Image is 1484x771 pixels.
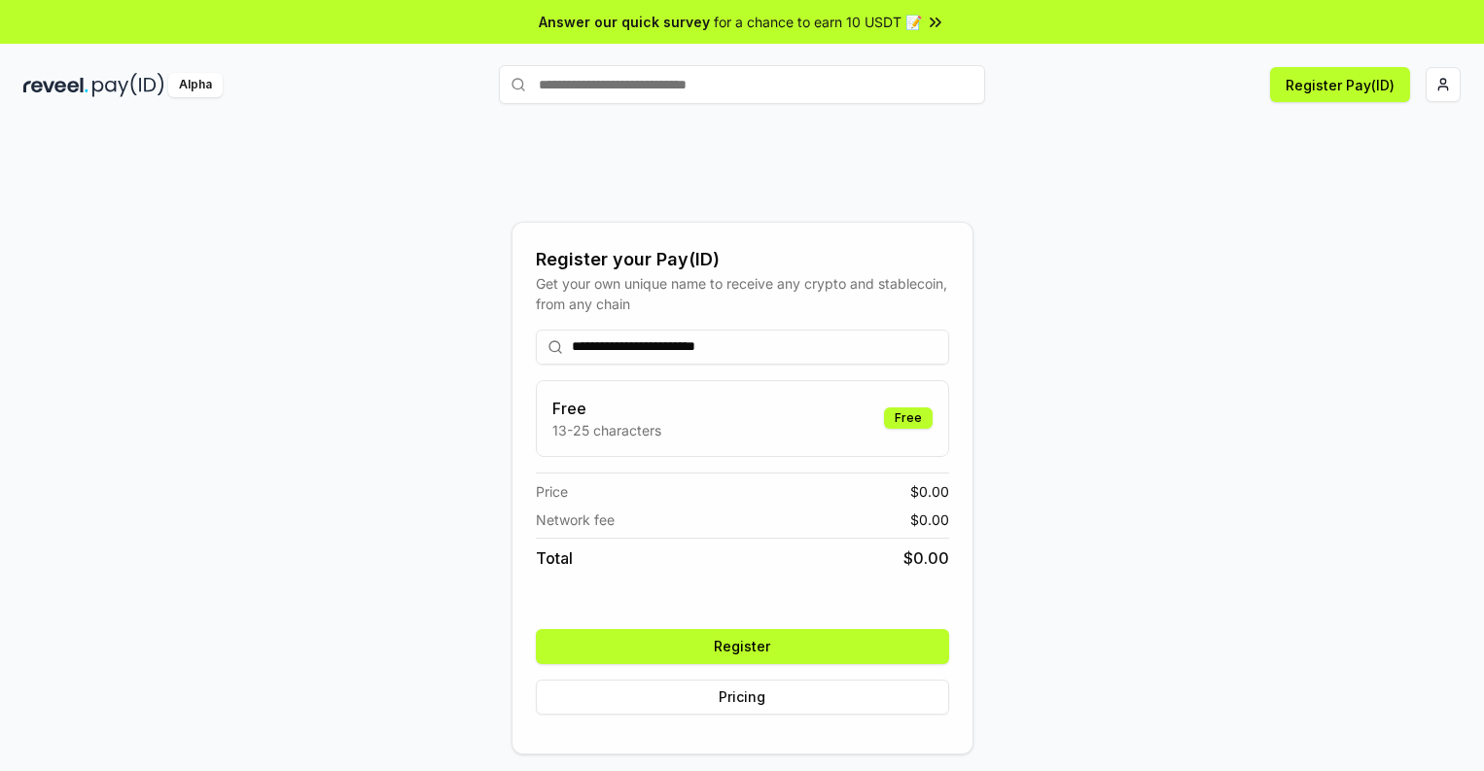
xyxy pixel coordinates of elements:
[536,629,949,664] button: Register
[1270,67,1410,102] button: Register Pay(ID)
[168,73,223,97] div: Alpha
[536,546,573,570] span: Total
[536,246,949,273] div: Register your Pay(ID)
[23,73,88,97] img: reveel_dark
[552,420,661,440] p: 13-25 characters
[552,397,661,420] h3: Free
[539,12,710,32] span: Answer our quick survey
[92,73,164,97] img: pay_id
[903,546,949,570] span: $ 0.00
[910,481,949,502] span: $ 0.00
[536,680,949,715] button: Pricing
[536,481,568,502] span: Price
[536,273,949,314] div: Get your own unique name to receive any crypto and stablecoin, from any chain
[910,509,949,530] span: $ 0.00
[884,407,933,429] div: Free
[714,12,922,32] span: for a chance to earn 10 USDT 📝
[536,509,615,530] span: Network fee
